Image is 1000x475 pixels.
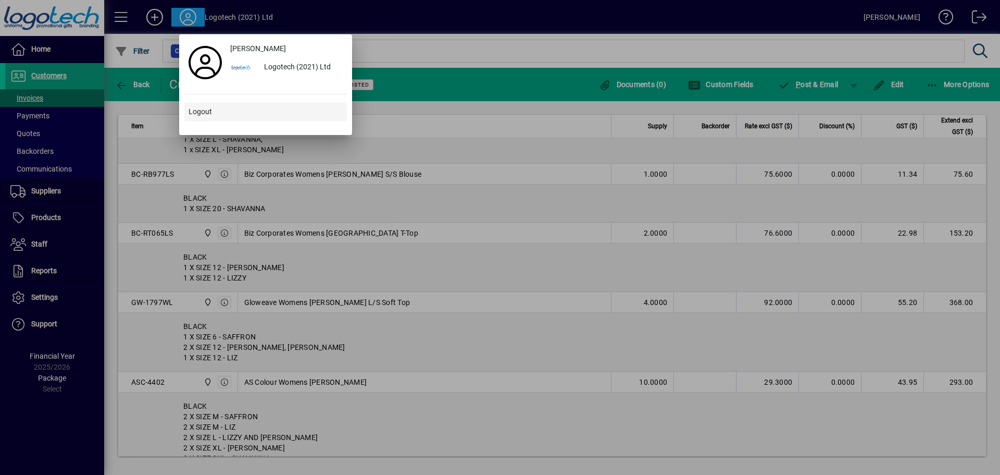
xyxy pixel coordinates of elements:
a: [PERSON_NAME] [226,40,347,58]
button: Logout [184,103,347,121]
span: [PERSON_NAME] [230,43,286,54]
div: Logotech (2021) Ltd [256,58,347,77]
span: Logout [189,106,212,117]
a: Profile [184,53,226,72]
button: Logotech (2021) Ltd [226,58,347,77]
